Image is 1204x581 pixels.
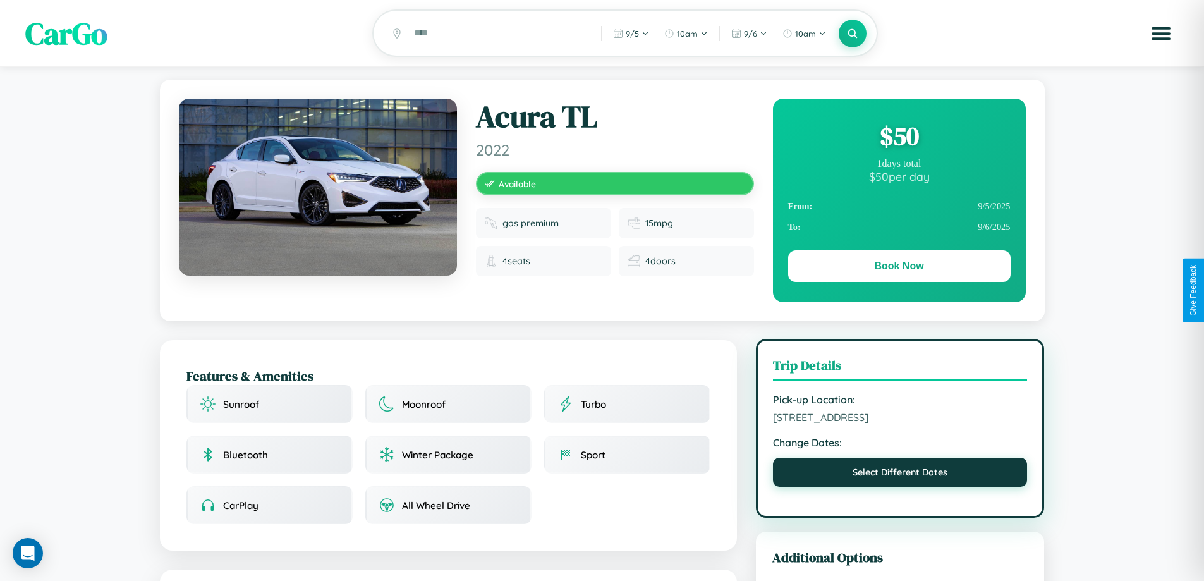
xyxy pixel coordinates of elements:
[788,222,801,233] strong: To:
[773,393,1028,406] strong: Pick-up Location:
[795,28,816,39] span: 10am
[485,217,497,229] img: Fuel type
[788,250,1011,282] button: Book Now
[186,367,710,385] h2: Features & Amenities
[476,140,754,159] span: 2022
[476,99,754,135] h1: Acura TL
[499,178,536,189] span: Available
[25,13,107,54] span: CarGo
[788,169,1011,183] div: $ 50 per day
[485,255,497,267] img: Seats
[502,255,530,267] span: 4 seats
[223,398,259,410] span: Sunroof
[772,548,1028,566] h3: Additional Options
[581,449,605,461] span: Sport
[223,449,268,461] span: Bluetooth
[402,398,446,410] span: Moonroof
[725,23,774,44] button: 9/6
[788,158,1011,169] div: 1 days total
[1143,16,1179,51] button: Open menu
[773,411,1028,424] span: [STREET_ADDRESS]
[788,201,813,212] strong: From:
[658,23,714,44] button: 10am
[645,255,676,267] span: 4 doors
[776,23,832,44] button: 10am
[773,436,1028,449] strong: Change Dates:
[13,538,43,568] div: Open Intercom Messenger
[402,449,473,461] span: Winter Package
[788,217,1011,238] div: 9 / 6 / 2025
[773,356,1028,381] h3: Trip Details
[626,28,639,39] span: 9 / 5
[788,119,1011,153] div: $ 50
[502,217,559,229] span: gas premium
[788,196,1011,217] div: 9 / 5 / 2025
[645,217,673,229] span: 15 mpg
[179,99,457,276] img: Acura TL 2022
[223,499,258,511] span: CarPlay
[402,499,470,511] span: All Wheel Drive
[581,398,606,410] span: Turbo
[607,23,655,44] button: 9/5
[1189,265,1198,316] div: Give Feedback
[628,217,640,229] img: Fuel efficiency
[628,255,640,267] img: Doors
[744,28,757,39] span: 9 / 6
[677,28,698,39] span: 10am
[773,458,1028,487] button: Select Different Dates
